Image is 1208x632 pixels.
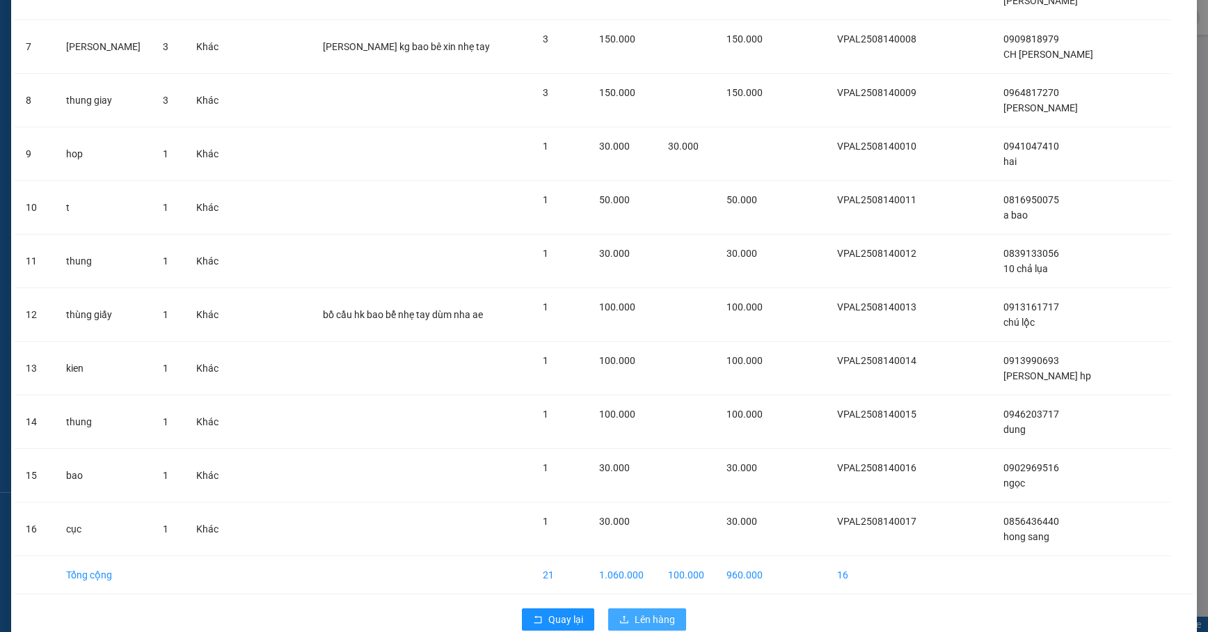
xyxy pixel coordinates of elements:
li: 26 Phó Cơ Điều, Phường 12 [130,34,582,52]
span: 100.000 [726,301,763,313]
span: VPAL2508140015 [837,409,916,420]
span: 1 [163,416,168,427]
td: Khác [185,288,230,342]
td: 21 [532,556,588,594]
td: Khác [185,127,230,181]
td: [PERSON_NAME] [55,20,152,74]
td: thung giay [55,74,152,127]
span: 150.000 [599,87,635,98]
span: 0964817270 [1003,87,1059,98]
td: 13 [15,342,55,395]
b: GỬI : VP An Lạc [17,101,153,124]
td: hop [55,127,152,181]
span: 100.000 [726,355,763,366]
span: bồ cầu hk bao bể nhẹ tay dùm nha ae [323,309,483,320]
span: ngọc [1003,477,1025,489]
span: VPAL2508140014 [837,355,916,366]
span: 1 [163,202,168,213]
td: kien [55,342,152,395]
span: chú lộc [1003,317,1035,328]
td: thung [55,235,152,288]
td: 16 [15,503,55,556]
td: bao [55,449,152,503]
span: 0856436440 [1003,516,1059,527]
span: 1 [543,248,548,259]
span: 1 [543,409,548,420]
span: 30.000 [599,141,630,152]
span: 3 [543,87,548,98]
button: rollbackQuay lại [522,608,594,631]
span: VPAL2508140011 [837,194,916,205]
td: 11 [15,235,55,288]
span: hai [1003,156,1017,167]
img: logo.jpg [17,17,87,87]
span: [PERSON_NAME] hp [1003,370,1091,381]
td: thung [55,395,152,449]
span: 0909818979 [1003,33,1059,45]
span: a bao [1003,210,1028,221]
span: 1 [543,141,548,152]
span: 0946203717 [1003,409,1059,420]
td: Khác [185,20,230,74]
span: [PERSON_NAME] [1003,102,1078,113]
td: 10 [15,181,55,235]
td: 15 [15,449,55,503]
td: Khác [185,395,230,449]
span: 50.000 [599,194,630,205]
span: VPAL2508140009 [837,87,916,98]
td: 12 [15,288,55,342]
td: thùng giấy [55,288,152,342]
span: 1 [543,301,548,313]
span: 1 [163,470,168,481]
td: Tổng cộng [55,556,152,594]
span: Quay lại [548,612,583,627]
span: 1 [543,462,548,473]
span: 30.000 [668,141,699,152]
span: 30.000 [599,248,630,259]
span: 100.000 [599,409,635,420]
td: Khác [185,342,230,395]
span: 1 [163,363,168,374]
span: 0913161717 [1003,301,1059,313]
span: 10 chả lụa [1003,263,1048,274]
span: 150.000 [599,33,635,45]
td: 1.060.000 [588,556,657,594]
span: 1 [163,255,168,267]
td: 16 [826,556,928,594]
span: 3 [163,41,168,52]
span: 0816950075 [1003,194,1059,205]
span: CH [PERSON_NAME] [1003,49,1093,60]
td: 7 [15,20,55,74]
span: [PERSON_NAME] kg bao bê xin nhẹ tay [323,41,490,52]
span: VPAL2508140010 [837,141,916,152]
span: 30.000 [599,516,630,527]
td: Khác [185,235,230,288]
span: 1 [543,194,548,205]
span: 0941047410 [1003,141,1059,152]
span: VPAL2508140016 [837,462,916,473]
span: 1 [543,355,548,366]
span: 0913990693 [1003,355,1059,366]
td: 8 [15,74,55,127]
span: 3 [543,33,548,45]
span: VPAL2508140008 [837,33,916,45]
td: cục [55,503,152,556]
span: 30.000 [726,516,757,527]
span: 30.000 [726,248,757,259]
span: VPAL2508140013 [837,301,916,313]
span: 50.000 [726,194,757,205]
span: 150.000 [726,33,763,45]
span: 100.000 [599,301,635,313]
span: 150.000 [726,87,763,98]
span: hong sang [1003,531,1049,542]
span: Lên hàng [635,612,675,627]
td: 100.000 [657,556,715,594]
span: 30.000 [726,462,757,473]
span: 1 [163,523,168,535]
span: 1 [163,309,168,320]
span: VPAL2508140017 [837,516,916,527]
span: 100.000 [726,409,763,420]
td: 9 [15,127,55,181]
td: Khác [185,74,230,127]
button: uploadLên hàng [608,608,686,631]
